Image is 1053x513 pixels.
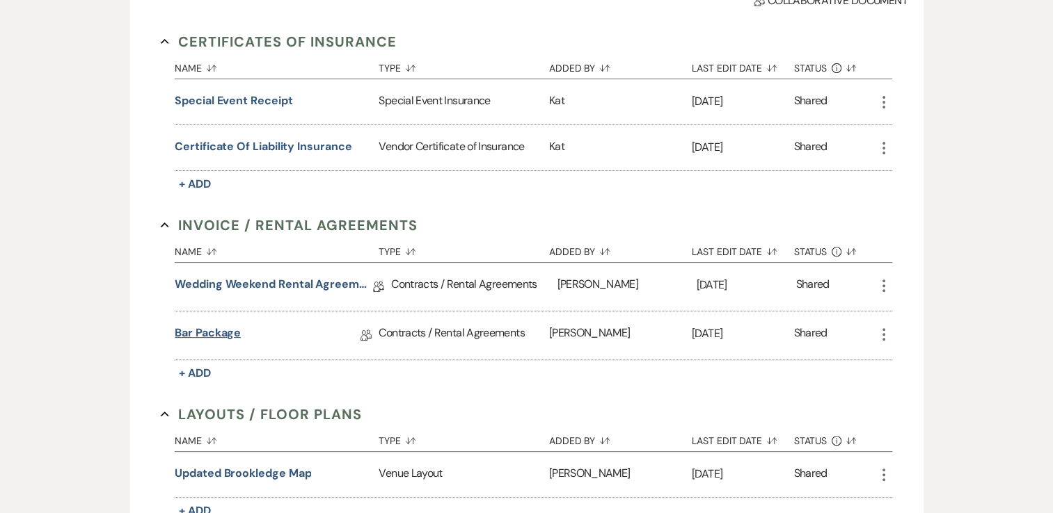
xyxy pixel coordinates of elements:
[175,92,292,109] button: Special Event Receipt
[161,404,362,425] button: Layouts / Floor Plans
[175,236,379,262] button: Name
[179,366,211,380] span: + Add
[549,452,692,497] div: [PERSON_NAME]
[794,325,828,346] div: Shared
[549,311,692,359] div: [PERSON_NAME]
[175,138,351,155] button: Certificate of Liability Insurance
[692,425,794,451] button: Last Edit Date
[175,425,379,451] button: Name
[795,276,829,298] div: Shared
[161,215,418,236] button: Invoice / Rental Agreements
[794,465,828,484] div: Shared
[379,425,548,451] button: Type
[175,52,379,79] button: Name
[379,311,548,359] div: Contracts / Rental Agreements
[692,92,794,111] p: [DATE]
[697,276,796,294] p: [DATE]
[794,92,828,111] div: Shared
[175,364,215,383] button: + Add
[549,125,692,170] div: Kat
[794,138,828,157] div: Shared
[161,31,397,52] button: Certificates of Insurance
[692,138,794,156] p: [DATE]
[549,79,692,124] div: Kat
[549,236,692,262] button: Added By
[175,276,373,298] a: Wedding Weekend Rental Agreement
[175,174,215,194] button: + Add
[794,236,876,262] button: Status
[391,263,557,311] div: Contracts / Rental Agreements
[692,236,794,262] button: Last Edit Date
[549,52,692,79] button: Added By
[549,425,692,451] button: Added By
[379,125,548,170] div: Vendor Certificate of Insurance
[692,52,794,79] button: Last Edit Date
[379,52,548,79] button: Type
[557,263,696,311] div: [PERSON_NAME]
[692,465,794,483] p: [DATE]
[794,425,876,451] button: Status
[379,452,548,497] div: Venue Layout
[794,63,828,73] span: Status
[175,325,241,346] a: Bar Package
[692,325,794,343] p: [DATE]
[175,465,311,482] button: Updated Brookledge Map
[379,79,548,124] div: Special Event Insurance
[379,236,548,262] button: Type
[179,177,211,191] span: + Add
[794,52,876,79] button: Status
[794,436,828,446] span: Status
[794,247,828,256] span: Status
